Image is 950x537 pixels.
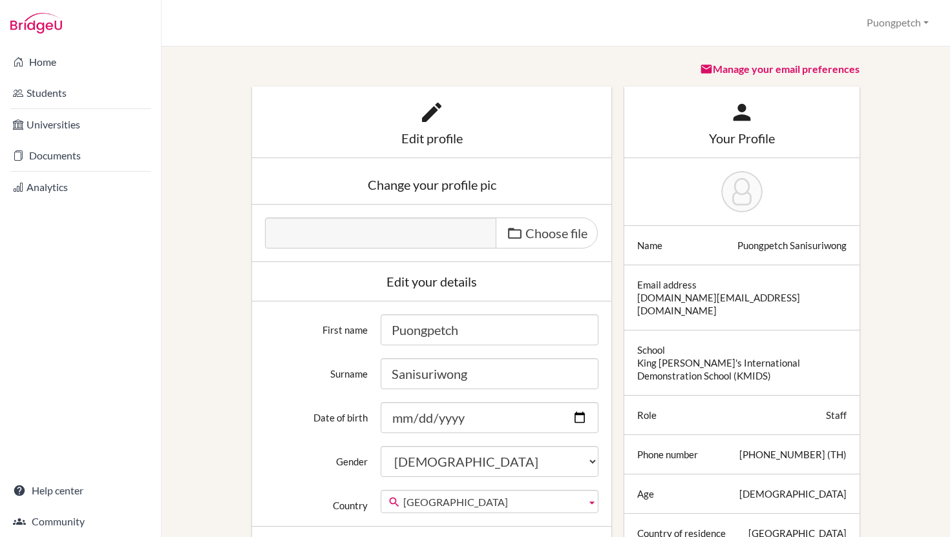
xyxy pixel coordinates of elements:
[637,239,662,252] div: Name
[739,448,847,461] div: [PHONE_NUMBER] (TH)
[3,478,158,503] a: Help center
[637,409,657,421] div: Role
[721,171,763,212] img: Puongpetch Sanisuriwong
[259,314,374,336] label: First name
[637,343,665,356] div: School
[739,487,847,500] div: [DEMOGRAPHIC_DATA]
[826,409,847,421] div: Staff
[3,112,158,137] a: Universities
[637,278,697,291] div: Email address
[525,225,587,241] span: Choose file
[403,491,581,514] span: [GEOGRAPHIC_DATA]
[637,448,698,461] div: Phone number
[3,49,158,75] a: Home
[265,178,598,191] div: Change your profile pic
[637,132,847,145] div: Your Profile
[3,80,158,106] a: Students
[3,143,158,168] a: Documents
[259,402,374,424] label: Date of birth
[700,63,860,75] a: Manage your email preferences
[637,356,847,382] div: King [PERSON_NAME]'s International Demonstration School (KMIDS)
[10,13,62,34] img: Bridge-U
[637,487,654,500] div: Age
[265,132,598,145] div: Edit profile
[259,358,374,380] label: Surname
[259,490,374,512] label: Country
[861,11,934,35] button: Puongpetch
[637,291,847,317] div: [DOMAIN_NAME][EMAIL_ADDRESS][DOMAIN_NAME]
[265,275,598,288] div: Edit your details
[3,509,158,534] a: Community
[259,446,374,468] label: Gender
[737,239,847,252] div: Puongpetch Sanisuriwong
[3,174,158,200] a: Analytics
